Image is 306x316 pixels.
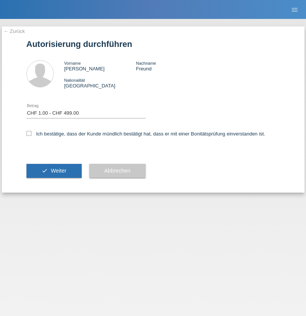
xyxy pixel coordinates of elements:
[42,168,48,174] i: check
[51,168,66,174] span: Weiter
[4,28,25,34] a: ← Zurück
[89,164,146,178] button: Abbrechen
[64,60,136,72] div: [PERSON_NAME]
[26,39,280,49] h1: Autorisierung durchführen
[64,78,85,83] span: Nationalität
[291,6,298,14] i: menu
[104,168,130,174] span: Abbrechen
[26,164,82,178] button: check Weiter
[136,61,156,65] span: Nachname
[136,60,208,72] div: Freund
[64,61,81,65] span: Vorname
[64,77,136,89] div: [GEOGRAPHIC_DATA]
[287,7,302,12] a: menu
[26,131,266,137] label: Ich bestätige, dass der Kunde mündlich bestätigt hat, dass er mit einer Bonitätsprüfung einversta...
